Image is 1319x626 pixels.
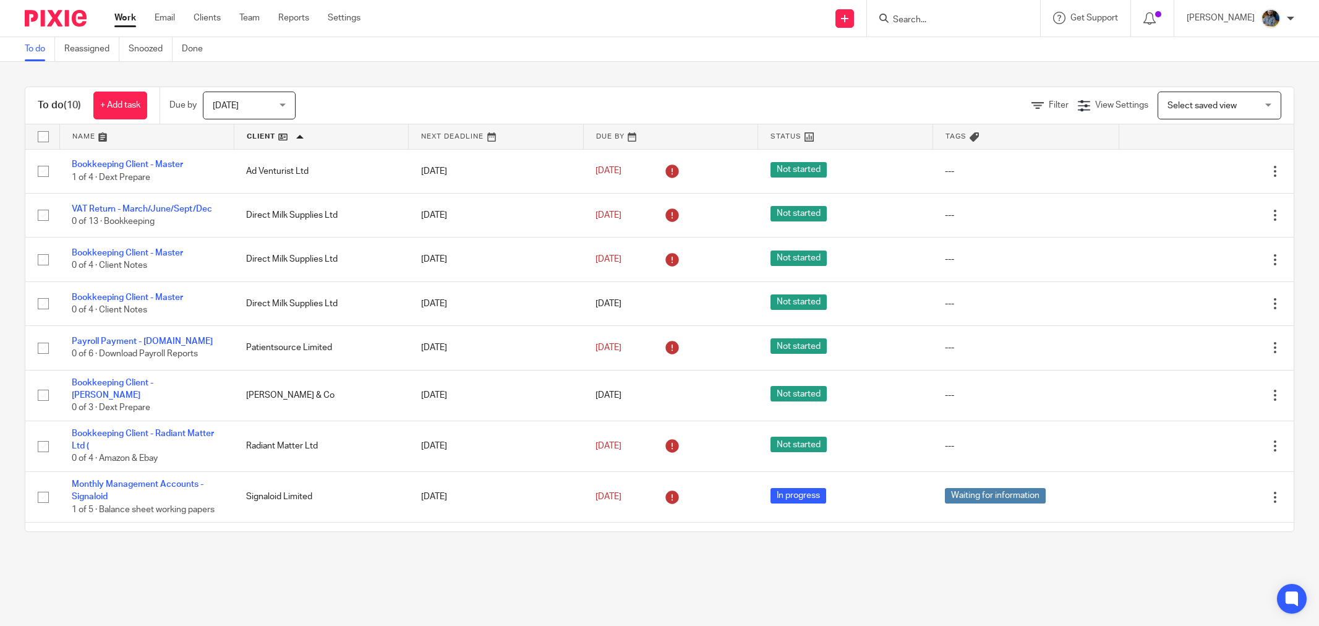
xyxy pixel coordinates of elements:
[770,338,827,354] span: Not started
[595,167,621,176] span: [DATE]
[234,149,408,193] td: Ad Venturist Ltd
[234,281,408,325] td: Direct Milk Supplies Ltd
[409,149,583,193] td: [DATE]
[945,488,1046,504] span: Waiting for information
[945,209,1106,221] div: ---
[328,12,361,24] a: Settings
[409,281,583,325] td: [DATE]
[169,99,197,111] p: Due by
[409,238,583,281] td: [DATE]
[72,306,147,314] span: 0 of 4 · Client Notes
[770,386,827,401] span: Not started
[595,442,621,450] span: [DATE]
[595,343,621,352] span: [DATE]
[72,455,158,463] span: 0 of 4 · Amazon & Ebay
[1261,9,1281,28] img: Jaskaran%20Singh.jpeg
[234,523,408,567] td: Signaloid Limited
[595,391,621,400] span: [DATE]
[770,294,827,310] span: Not started
[72,205,212,213] a: VAT Return - March/June/Sept/Dec
[129,37,173,61] a: Snoozed
[945,253,1106,265] div: ---
[93,92,147,119] a: + Add task
[409,523,583,567] td: [DATE]
[945,440,1106,452] div: ---
[72,173,150,182] span: 1 of 4 · Dext Prepare
[72,429,214,450] a: Bookkeeping Client - Radiant Matter Ltd (
[213,101,239,110] span: [DATE]
[409,370,583,421] td: [DATE]
[770,206,827,221] span: Not started
[38,99,81,112] h1: To do
[72,350,198,359] span: 0 of 6 · Download Payroll Reports
[72,337,213,346] a: Payroll Payment - [DOMAIN_NAME]
[194,12,221,24] a: Clients
[595,492,621,501] span: [DATE]
[595,211,621,220] span: [DATE]
[1049,101,1069,109] span: Filter
[945,133,967,140] span: Tags
[770,437,827,452] span: Not started
[114,12,136,24] a: Work
[25,37,55,61] a: To do
[409,193,583,237] td: [DATE]
[892,15,1003,26] input: Search
[234,472,408,523] td: Signaloid Limited
[234,370,408,421] td: [PERSON_NAME] & Co
[409,326,583,370] td: [DATE]
[72,262,147,270] span: 0 of 4 · Client Notes
[72,404,150,413] span: 0 of 3 · Dext Prepare
[409,472,583,523] td: [DATE]
[182,37,212,61] a: Done
[72,480,203,501] a: Monthly Management Accounts - Signaloid
[945,165,1106,178] div: ---
[25,10,87,27] img: Pixie
[1187,12,1255,24] p: [PERSON_NAME]
[945,341,1106,354] div: ---
[234,193,408,237] td: Direct Milk Supplies Ltd
[234,238,408,281] td: Direct Milk Supplies Ltd
[1095,101,1148,109] span: View Settings
[278,12,309,24] a: Reports
[770,162,827,178] span: Not started
[72,160,183,169] a: Bookkeeping Client - Master
[72,217,155,226] span: 0 of 13 · Bookkeeping
[239,12,260,24] a: Team
[595,255,621,264] span: [DATE]
[72,293,183,302] a: Bookkeeping Client - Master
[72,249,183,257] a: Bookkeeping Client - Master
[72,505,215,514] span: 1 of 5 · Balance sheet working papers
[595,299,621,308] span: [DATE]
[409,421,583,471] td: [DATE]
[64,37,119,61] a: Reassigned
[155,12,175,24] a: Email
[234,421,408,471] td: Radiant Matter Ltd
[1070,14,1118,22] span: Get Support
[945,389,1106,401] div: ---
[770,251,827,266] span: Not started
[64,100,81,110] span: (10)
[945,298,1106,310] div: ---
[234,326,408,370] td: Patientsource Limited
[1167,101,1237,110] span: Select saved view
[770,488,826,504] span: In progress
[72,379,153,400] a: Bookkeeping Client - [PERSON_NAME]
